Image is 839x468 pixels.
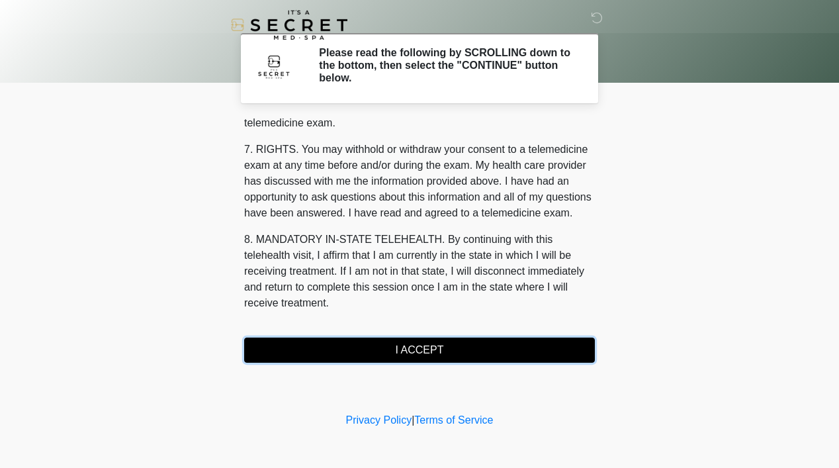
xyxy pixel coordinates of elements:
[254,46,294,86] img: Agent Avatar
[412,414,414,426] a: |
[414,414,493,426] a: Terms of Service
[231,10,347,40] img: It's A Secret Med Spa Logo
[244,338,595,363] button: I ACCEPT
[319,46,575,85] h2: Please read the following by SCROLLING down to the bottom, then select the "CONTINUE" button below.
[244,232,595,311] p: 8. MANDATORY IN-STATE TELEHEALTH. By continuing with this telehealth visit, I affirm that I am cu...
[244,142,595,221] p: 7. RIGHTS. You may withhold or withdraw your consent to a telemedicine exam at any time before an...
[346,414,412,426] a: Privacy Policy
